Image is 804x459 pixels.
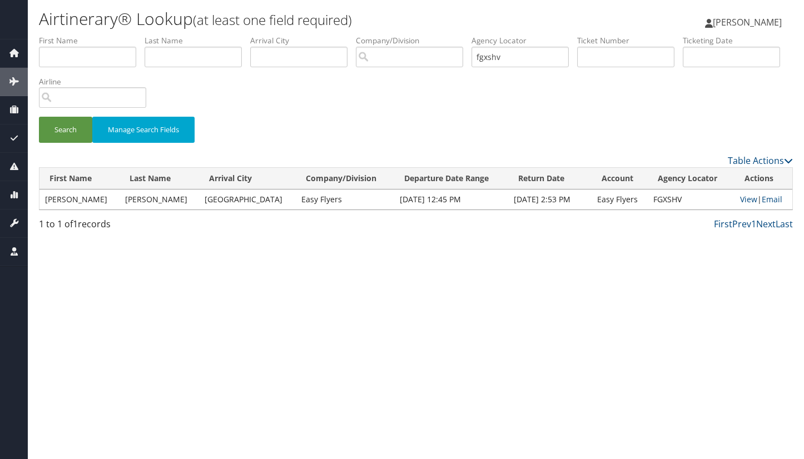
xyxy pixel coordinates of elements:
button: Manage Search Fields [92,117,195,143]
a: Email [762,194,782,204]
label: Agency Locator [472,35,577,46]
h1: Airtinerary® Lookup [39,7,542,31]
td: [DATE] 12:45 PM [394,189,508,209]
th: Account: activate to sort column ascending [592,168,648,189]
span: [PERSON_NAME] [713,16,782,28]
th: Departure Date Range: activate to sort column ascending [394,168,508,189]
td: [DATE] 2:53 PM [508,189,592,209]
td: [PERSON_NAME] [39,189,120,209]
a: Next [756,218,776,230]
a: View [740,194,757,204]
label: Ticket Number [577,35,683,46]
td: [PERSON_NAME] [120,189,200,209]
label: Last Name [145,35,250,46]
th: First Name: activate to sort column ascending [39,168,120,189]
span: 1 [73,218,78,230]
label: Airline [39,76,155,87]
a: [PERSON_NAME] [705,6,793,39]
label: Ticketing Date [683,35,788,46]
td: Easy Flyers [296,189,394,209]
small: (at least one field required) [193,11,352,29]
th: Agency Locator: activate to sort column ascending [648,168,734,189]
th: Arrival City: activate to sort column ascending [199,168,296,189]
th: Actions [734,168,792,189]
a: Prev [732,218,751,230]
a: Table Actions [728,154,793,167]
label: Arrival City [250,35,356,46]
td: | [734,189,792,209]
label: First Name [39,35,145,46]
button: Search [39,117,92,143]
td: FGXSHV [648,189,734,209]
td: [GEOGRAPHIC_DATA] [199,189,296,209]
div: 1 to 1 of records [39,217,215,236]
th: Return Date: activate to sort column descending [508,168,592,189]
a: 1 [751,218,756,230]
td: Easy Flyers [592,189,648,209]
th: Last Name: activate to sort column ascending [120,168,200,189]
a: Last [776,218,793,230]
a: First [714,218,732,230]
th: Company/Division [296,168,394,189]
label: Company/Division [356,35,472,46]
